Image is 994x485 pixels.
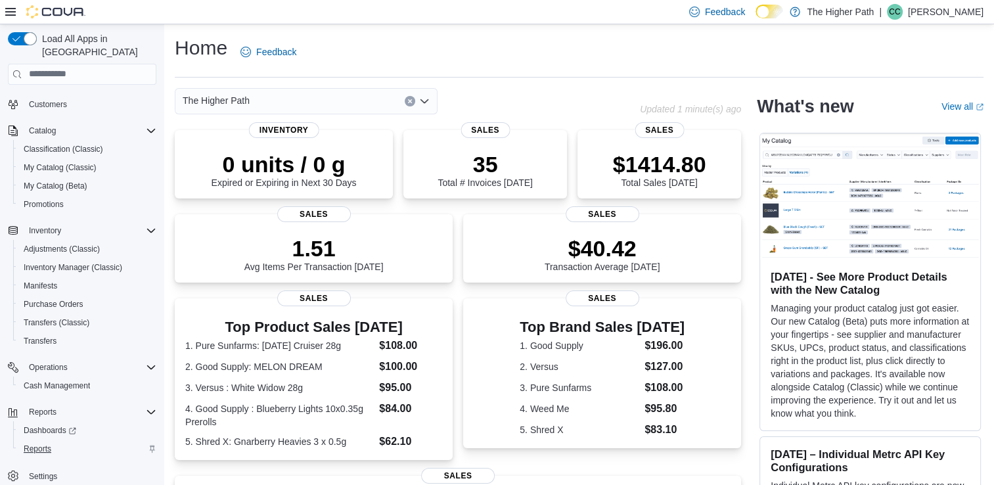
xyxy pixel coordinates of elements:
[175,35,227,61] h1: Home
[419,96,430,106] button: Open list of options
[277,290,351,306] span: Sales
[29,126,56,136] span: Catalog
[976,103,983,111] svg: External link
[807,4,874,20] p: The Higher Path
[18,378,95,394] a: Cash Management
[13,158,162,177] button: My Catalog (Classic)
[18,196,156,212] span: Promotions
[941,101,983,112] a: View allExternal link
[644,422,685,438] dd: $83.10
[212,151,357,177] p: 0 units / 0 g
[26,5,85,18] img: Cova
[24,199,64,210] span: Promotions
[24,404,62,420] button: Reports
[545,235,660,272] div: Transaction Average [DATE]
[908,4,983,20] p: [PERSON_NAME]
[461,122,510,138] span: Sales
[3,221,162,240] button: Inventory
[520,402,639,415] dt: 4. Weed Me
[249,122,319,138] span: Inventory
[520,319,685,335] h3: Top Brand Sales [DATE]
[18,423,81,438] a: Dashboards
[771,270,970,296] h3: [DATE] - See More Product Details with the New Catalog
[3,122,162,140] button: Catalog
[18,333,62,349] a: Transfers
[24,244,100,254] span: Adjustments (Classic)
[18,315,156,331] span: Transfers (Classic)
[37,32,156,58] span: Load All Apps in [GEOGRAPHIC_DATA]
[24,123,61,139] button: Catalog
[18,178,93,194] a: My Catalog (Beta)
[18,333,156,349] span: Transfers
[379,434,442,450] dd: $62.10
[13,240,162,258] button: Adjustments (Classic)
[18,160,102,175] a: My Catalog (Classic)
[644,338,685,354] dd: $196.00
[18,296,89,312] a: Purchase Orders
[13,195,162,214] button: Promotions
[18,241,156,257] span: Adjustments (Classic)
[29,362,68,373] span: Operations
[3,466,162,485] button: Settings
[212,151,357,188] div: Expired or Expiring in Next 30 Days
[13,277,162,295] button: Manifests
[24,181,87,191] span: My Catalog (Beta)
[13,295,162,313] button: Purchase Orders
[421,468,495,484] span: Sales
[18,296,156,312] span: Purchase Orders
[24,336,56,346] span: Transfers
[24,425,76,436] span: Dashboards
[29,471,57,482] span: Settings
[18,441,56,457] a: Reports
[18,141,156,157] span: Classification (Classic)
[24,223,156,239] span: Inventory
[256,45,296,58] span: Feedback
[13,332,162,350] button: Transfers
[771,302,970,420] p: Managing your product catalog just got easier. Our new Catalog (Beta) puts more information at yo...
[18,160,156,175] span: My Catalog (Classic)
[18,196,69,212] a: Promotions
[644,359,685,375] dd: $127.00
[24,444,51,454] span: Reports
[13,177,162,195] button: My Catalog (Beta)
[640,104,741,114] p: Updated 1 minute(s) ago
[24,123,156,139] span: Catalog
[18,141,108,157] a: Classification (Classic)
[13,258,162,277] button: Inventory Manager (Classic)
[520,423,639,436] dt: 5. Shred X
[757,96,853,117] h2: What's new
[29,99,67,110] span: Customers
[24,144,103,154] span: Classification (Classic)
[18,178,156,194] span: My Catalog (Beta)
[889,4,900,20] span: CC
[771,448,970,474] h3: [DATE] – Individual Metrc API Key Configurations
[18,315,95,331] a: Transfers (Classic)
[613,151,706,188] div: Total Sales [DATE]
[3,358,162,377] button: Operations
[24,281,57,291] span: Manifests
[24,317,89,328] span: Transfers (Classic)
[379,359,442,375] dd: $100.00
[244,235,384,262] p: 1.51
[24,381,90,391] span: Cash Management
[18,423,156,438] span: Dashboards
[13,313,162,332] button: Transfers (Classic)
[24,469,62,484] a: Settings
[438,151,532,188] div: Total # Invoices [DATE]
[3,95,162,114] button: Customers
[29,225,61,236] span: Inventory
[520,339,639,352] dt: 1. Good Supply
[520,381,639,394] dt: 3. Pure Sunfarms
[644,401,685,417] dd: $95.80
[185,381,374,394] dt: 3. Versus : White Widow 28g
[520,360,639,373] dt: 2. Versus
[24,96,156,112] span: Customers
[185,402,374,428] dt: 4. Good Supply : Blueberry Lights 10x0.35g Prerolls
[24,223,66,239] button: Inventory
[13,421,162,440] a: Dashboards
[13,140,162,158] button: Classification (Classic)
[24,299,83,310] span: Purchase Orders
[277,206,351,222] span: Sales
[185,360,374,373] dt: 2. Good Supply: MELON DREAM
